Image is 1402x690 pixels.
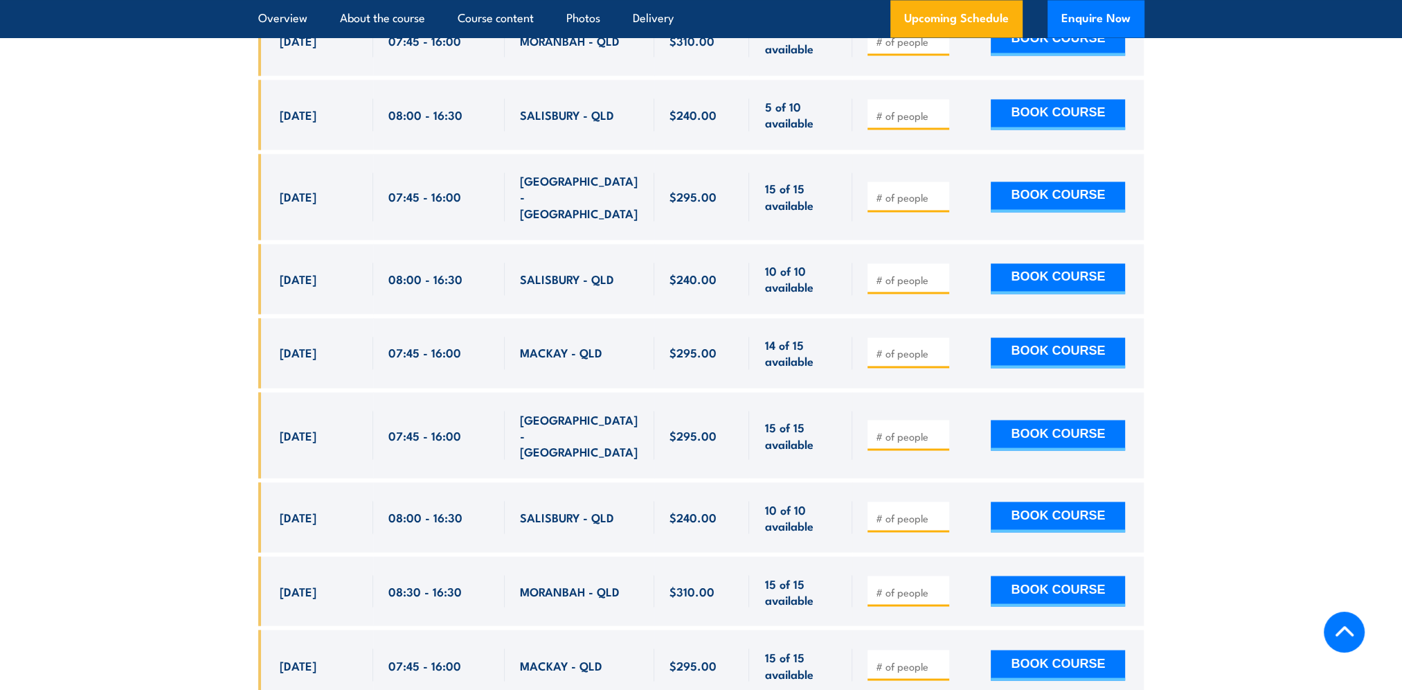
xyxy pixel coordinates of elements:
[280,427,316,443] span: [DATE]
[764,575,837,608] span: 15 of 15 available
[280,33,316,48] span: [DATE]
[764,418,837,451] span: 15 of 15 available
[764,337,837,369] span: 14 of 15 available
[388,508,462,524] span: 08:00 - 16:30
[875,273,944,287] input: # of people
[875,346,944,360] input: # of people
[669,271,717,287] span: $240.00
[280,188,316,204] span: [DATE]
[764,501,837,533] span: 10 of 10 available
[520,33,620,48] span: MORANBAH - QLD
[388,271,462,287] span: 08:00 - 16:30
[991,502,1125,532] button: BOOK COURSE
[669,657,717,673] span: $295.00
[991,25,1125,55] button: BOOK COURSE
[991,182,1125,212] button: BOOK COURSE
[388,427,461,443] span: 07:45 - 16:00
[875,429,944,443] input: # of people
[669,583,715,599] span: $310.00
[764,263,837,295] span: 10 of 10 available
[280,271,316,287] span: [DATE]
[388,344,461,360] span: 07:45 - 16:00
[388,107,462,123] span: 08:00 - 16:30
[669,188,717,204] span: $295.00
[388,657,461,673] span: 07:45 - 16:00
[520,508,614,524] span: SALISBURY - QLD
[669,33,715,48] span: $310.00
[280,508,316,524] span: [DATE]
[388,33,461,48] span: 07:45 - 16:00
[669,508,717,524] span: $240.00
[991,263,1125,294] button: BOOK COURSE
[669,107,717,123] span: $240.00
[520,583,620,599] span: MORANBAH - QLD
[280,657,316,673] span: [DATE]
[875,511,944,524] input: # of people
[520,107,614,123] span: SALISBURY - QLD
[764,180,837,213] span: 15 of 15 available
[991,650,1125,680] button: BOOK COURSE
[991,576,1125,606] button: BOOK COURSE
[875,585,944,599] input: # of people
[764,98,837,131] span: 5 of 10 available
[875,191,944,204] input: # of people
[520,657,602,673] span: MACKAY - QLD
[520,411,639,459] span: [GEOGRAPHIC_DATA] - [GEOGRAPHIC_DATA]
[669,344,717,360] span: $295.00
[764,648,837,681] span: 15 of 15 available
[669,427,717,443] span: $295.00
[388,583,462,599] span: 08:30 - 16:30
[764,24,837,57] span: 14 of 15 available
[875,109,944,123] input: # of people
[280,107,316,123] span: [DATE]
[388,188,461,204] span: 07:45 - 16:00
[991,337,1125,368] button: BOOK COURSE
[520,172,639,221] span: [GEOGRAPHIC_DATA] - [GEOGRAPHIC_DATA]
[520,271,614,287] span: SALISBURY - QLD
[991,420,1125,450] button: BOOK COURSE
[520,344,602,360] span: MACKAY - QLD
[280,344,316,360] span: [DATE]
[280,583,316,599] span: [DATE]
[875,659,944,673] input: # of people
[991,99,1125,130] button: BOOK COURSE
[875,35,944,48] input: # of people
